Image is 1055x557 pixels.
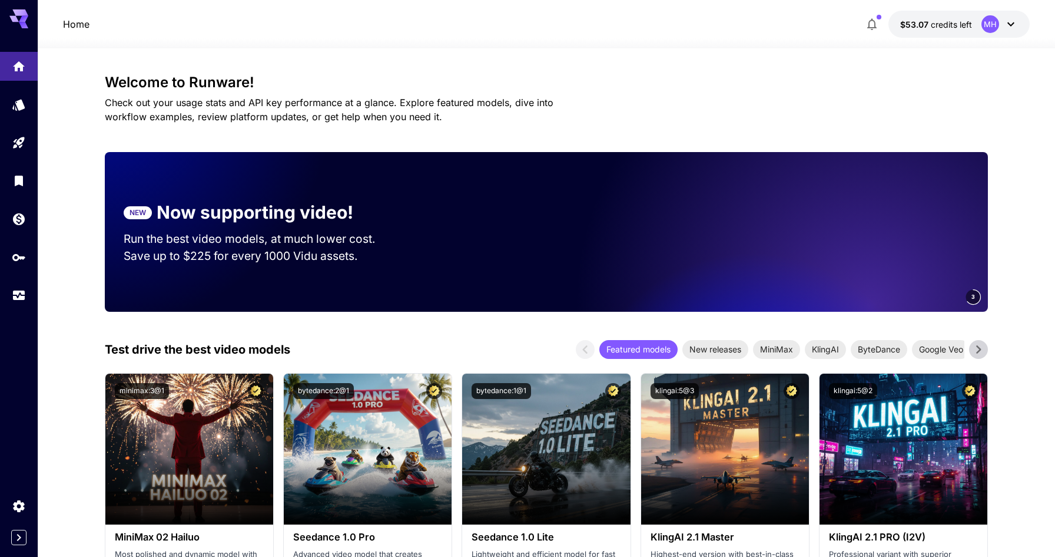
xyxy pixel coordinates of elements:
[605,383,621,399] button: Certified Model – Vetted for best performance and includes a commercial license.
[851,343,907,355] span: ByteDance
[472,532,621,543] h3: Seedance 1.0 Lite
[12,173,26,188] div: Library
[12,288,26,303] div: Usage
[12,97,26,112] div: Models
[12,212,26,226] div: Wallet
[12,136,26,150] div: Playground
[651,532,799,543] h3: KlingAI 2.1 Master
[105,374,273,525] img: alt
[912,340,970,359] div: Google Veo
[912,343,970,355] span: Google Veo
[12,499,26,513] div: Settings
[115,383,169,399] button: minimax:3@1
[115,532,264,543] h3: MiniMax 02 Hailuo
[805,340,846,359] div: KlingAI
[124,248,398,265] p: Save up to $225 for every 1000 Vidu assets.
[641,374,809,525] img: alt
[124,230,398,248] p: Run the best video models, at much lower cost.
[981,15,999,33] div: MH
[753,343,800,355] span: MiniMax
[820,374,987,525] img: alt
[63,17,89,31] nav: breadcrumb
[284,374,452,525] img: alt
[248,383,264,399] button: Certified Model – Vetted for best performance and includes a commercial license.
[851,340,907,359] div: ByteDance
[130,207,146,218] p: NEW
[753,340,800,359] div: MiniMax
[971,292,975,301] span: 3
[599,343,678,355] span: Featured models
[651,383,699,399] button: klingai:5@3
[962,383,978,399] button: Certified Model – Vetted for best performance and includes a commercial license.
[462,374,630,525] img: alt
[105,74,988,91] h3: Welcome to Runware!
[682,343,748,355] span: New releases
[829,383,877,399] button: klingai:5@2
[900,18,972,31] div: $53.07392
[12,59,26,74] div: Home
[12,250,26,265] div: API Keys
[63,17,89,31] a: Home
[888,11,1030,38] button: $53.07392MH
[900,19,931,29] span: $53.07
[472,383,531,399] button: bytedance:1@1
[426,383,442,399] button: Certified Model – Vetted for best performance and includes a commercial license.
[105,97,553,123] span: Check out your usage stats and API key performance at a glance. Explore featured models, dive int...
[105,341,290,358] p: Test drive the best video models
[599,340,678,359] div: Featured models
[829,532,978,543] h3: KlingAI 2.1 PRO (I2V)
[293,532,442,543] h3: Seedance 1.0 Pro
[682,340,748,359] div: New releases
[784,383,799,399] button: Certified Model – Vetted for best performance and includes a commercial license.
[11,530,26,545] button: Expand sidebar
[805,343,846,355] span: KlingAI
[293,383,354,399] button: bytedance:2@1
[157,199,353,226] p: Now supporting video!
[931,19,972,29] span: credits left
